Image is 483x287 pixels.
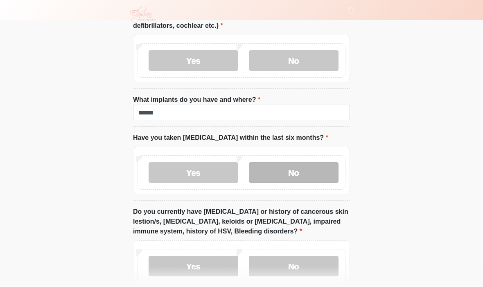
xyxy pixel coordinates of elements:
label: Yes [149,51,238,71]
label: No [249,51,339,71]
label: No [249,163,339,183]
label: No [249,256,339,277]
label: Have you taken [MEDICAL_DATA] within the last six months? [133,133,328,143]
label: Yes [149,256,238,277]
label: Yes [149,163,238,183]
img: Elysian Aesthetics Logo [125,6,159,23]
label: What implants do you have and where? [133,95,260,105]
label: Do you currently have [MEDICAL_DATA] or history of cancerous skin lestion/s, [MEDICAL_DATA], kelo... [133,207,350,237]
